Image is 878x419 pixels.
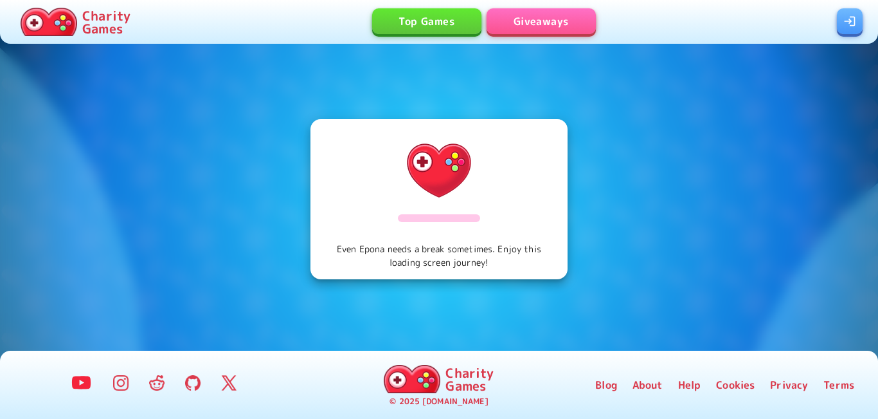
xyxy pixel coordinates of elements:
a: Charity Games [15,5,136,39]
a: Charity Games [379,362,499,396]
img: Reddit Logo [149,375,165,391]
a: Giveaways [487,8,596,34]
p: Charity Games [445,366,494,392]
a: Help [678,377,701,393]
a: Cookies [716,377,755,393]
p: © 2025 [DOMAIN_NAME] [390,396,488,408]
img: GitHub Logo [185,375,201,391]
a: Terms [823,377,854,393]
a: Blog [595,377,617,393]
a: Top Games [372,8,481,34]
img: Instagram Logo [113,375,129,391]
p: Charity Games [82,9,130,35]
a: About [632,377,663,393]
a: Privacy [770,377,808,393]
img: Charity.Games [21,8,77,36]
img: Charity.Games [384,365,440,393]
img: Twitter Logo [221,375,237,391]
